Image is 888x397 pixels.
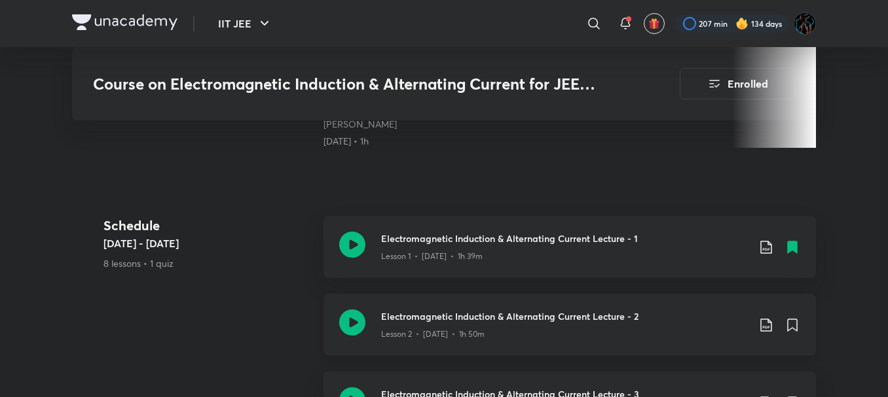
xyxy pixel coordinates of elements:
[381,232,748,245] h3: Electromagnetic Induction & Alternating Current Lecture - 1
[72,14,177,30] img: Company Logo
[103,256,313,270] p: 8 lessons • 1 quiz
[324,216,816,294] a: Electromagnetic Induction & Alternating Current Lecture - 1Lesson 1 • [DATE] • 1h 39m
[648,18,660,29] img: avatar
[381,309,748,323] h3: Electromagnetic Induction & Alternating Current Lecture - 2
[324,118,502,131] div: Rohit Mishra
[324,135,502,148] div: 16th Aug • 1h
[72,14,177,33] a: Company Logo
[324,118,397,130] a: [PERSON_NAME]
[794,12,816,35] img: Umang Raj
[735,17,749,30] img: streak
[93,75,606,94] h3: Course on Electromagnetic Induction & Alternating Current for JEE Advanced
[680,68,795,99] button: Enrolled
[103,235,313,251] h5: [DATE] - [DATE]
[210,10,280,37] button: IIT JEE
[381,250,483,262] p: Lesson 1 • [DATE] • 1h 39m
[644,13,665,34] button: avatar
[324,294,816,371] a: Electromagnetic Induction & Alternating Current Lecture - 2Lesson 2 • [DATE] • 1h 50m
[103,216,313,235] h4: Schedule
[381,328,485,340] p: Lesson 2 • [DATE] • 1h 50m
